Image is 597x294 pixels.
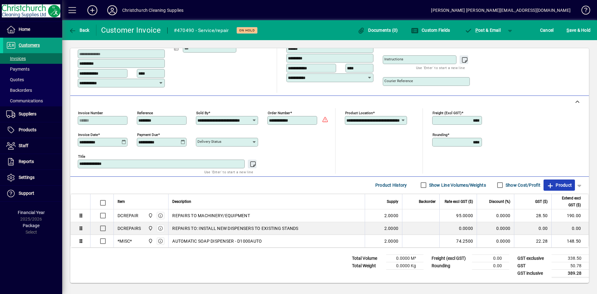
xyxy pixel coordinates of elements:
mat-label: Courier Reference [384,79,413,83]
span: Cancel [540,25,554,35]
span: Settings [19,175,35,180]
div: Customer Invoice [101,25,161,35]
td: 0.00 [514,222,551,235]
button: Product [544,180,575,191]
span: Backorders [6,88,32,93]
td: 0.0000 M³ [386,254,423,262]
td: Rounding [428,262,472,269]
span: 2.0000 [384,212,399,219]
span: Documents (0) [358,28,398,33]
td: Freight (excl GST) [428,254,472,262]
a: Payments [3,64,62,74]
mat-label: Rounding [433,132,447,137]
button: Add [82,5,102,16]
span: Support [19,191,34,196]
td: 338.50 [552,254,589,262]
div: DCREPAIR [118,212,138,219]
mat-label: Product location [345,110,373,115]
button: Back [67,25,91,36]
span: Customers [19,43,40,48]
span: REPAIRS TO: INSTALL NEW DISPENSERS TO EXISTING STANDS [172,225,298,231]
span: Supply [387,198,398,205]
mat-label: Sold by [196,110,208,115]
span: P [475,28,478,33]
td: 0.0000 [477,235,514,247]
span: S [567,28,569,33]
span: Reports [19,159,34,164]
div: 95.0000 [443,212,473,219]
span: Invoices [6,56,26,61]
mat-label: Invoice number [78,110,103,115]
div: 0.0000 [443,225,473,231]
div: 74.2500 [443,238,473,244]
app-page-header-button: Back [62,25,96,36]
label: Show Line Volumes/Weights [428,182,486,188]
span: Custom Fields [411,28,450,33]
td: GST [514,262,552,269]
mat-label: Payment due [137,132,158,137]
td: 148.50 [551,235,589,247]
span: Christchurch Cleaning Supplies Ltd [146,225,154,232]
td: 0.00 [472,262,509,269]
td: 0.00 [472,254,509,262]
mat-label: Invoice date [78,132,98,137]
span: Payments [6,67,30,72]
td: 389.28 [552,269,589,277]
mat-label: Instructions [384,57,403,61]
span: Discount (%) [489,198,510,205]
td: GST inclusive [514,269,552,277]
a: Reports [3,154,62,170]
a: Home [3,22,62,37]
button: Profile [102,5,122,16]
mat-label: Reference [137,110,153,115]
td: Total Volume [349,254,386,262]
td: 190.00 [551,209,589,222]
label: Show Cost/Profit [504,182,540,188]
span: Extend excl GST ($) [555,195,581,208]
mat-label: Title [78,154,85,158]
a: Suppliers [3,106,62,122]
button: Post & Email [461,25,504,36]
span: 2.0000 [384,225,399,231]
div: Christchurch Cleaning Supplies [122,5,183,15]
td: 50.78 [552,262,589,269]
span: Back [69,28,90,33]
span: Financial Year [18,210,45,215]
button: Custom Fields [410,25,452,36]
button: Save & Hold [565,25,592,36]
mat-label: Freight (excl GST) [433,110,461,115]
span: Products [19,127,36,132]
button: Product History [373,180,410,191]
td: 28.50 [514,209,551,222]
a: Knowledge Base [577,1,589,21]
span: 2.0000 [384,238,399,244]
a: Quotes [3,74,62,85]
mat-label: Delivery status [197,139,221,144]
span: Description [172,198,191,205]
span: GST ($) [535,198,548,205]
mat-hint: Use 'Enter' to start a new line [416,64,465,71]
a: Backorders [3,85,62,96]
mat-hint: Use 'Enter' to start a new line [204,168,253,175]
span: Product [547,180,572,190]
td: 0.0000 [477,222,514,235]
div: [PERSON_NAME] [PERSON_NAME][EMAIL_ADDRESS][DOMAIN_NAME] [431,5,571,15]
span: Christchurch Cleaning Supplies Ltd [146,238,154,245]
mat-label: Order number [268,110,290,115]
span: Backorder [419,198,436,205]
a: Staff [3,138,62,154]
span: Product History [375,180,407,190]
a: Settings [3,170,62,185]
a: Products [3,122,62,138]
td: 0.00 [551,222,589,235]
span: Christchurch Cleaning Supplies Ltd [146,212,154,219]
button: Cancel [539,25,555,36]
span: REPAIRS TO MACHINERY/EQUIPMENT [172,212,250,219]
span: Quotes [6,77,24,82]
span: On hold [239,28,255,32]
span: Staff [19,143,28,148]
a: Support [3,186,62,201]
td: 0.0000 Kg [386,262,423,269]
div: DCREPAIRS [118,225,141,231]
span: Home [19,27,30,32]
